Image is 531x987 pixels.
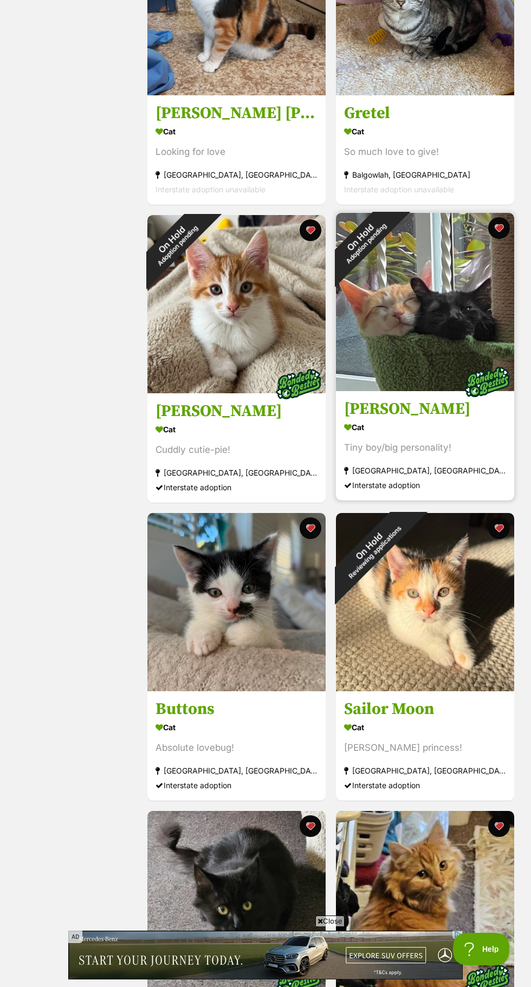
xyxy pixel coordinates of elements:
[336,213,514,391] img: Zora
[315,915,345,926] span: Close
[344,699,506,719] h3: Sailor Moon
[336,691,514,801] a: Sailor Moon Cat [PERSON_NAME] princess! [GEOGRAPHIC_DATA], [GEOGRAPHIC_DATA] Interstate adoption ...
[156,167,318,182] div: [GEOGRAPHIC_DATA], [GEOGRAPHIC_DATA]
[156,103,318,124] h3: [PERSON_NAME] [PERSON_NAME]
[156,401,318,421] h3: [PERSON_NAME]
[344,763,506,778] div: [GEOGRAPHIC_DATA], [GEOGRAPHIC_DATA]
[488,517,509,539] button: favourite
[453,933,509,965] iframe: Help Scout Beacon - Open
[147,691,326,801] a: Buttons Cat Absolute lovebug! [GEOGRAPHIC_DATA], [GEOGRAPHIC_DATA] Interstate adoption favourite
[156,185,265,194] span: Interstate adoption unavailable
[344,778,506,793] div: Interstate adoption
[344,185,454,194] span: Interstate adoption unavailable
[344,145,506,159] div: So much love to give!
[336,682,514,693] a: On HoldReviewing applications
[459,355,514,409] img: bonded besties
[127,194,222,289] div: On Hold
[147,384,326,395] a: On HoldAdoption pending
[156,421,318,437] div: Cat
[488,217,509,239] button: favourite
[156,480,318,495] div: Interstate adoption
[300,219,321,241] button: favourite
[312,489,431,608] div: On Hold
[156,778,318,793] div: Interstate adoption
[156,699,318,719] h3: Buttons
[488,815,509,837] button: favourite
[336,513,514,691] img: Sailor Moon
[147,215,326,393] img: Rito
[344,440,506,455] div: Tiny boy/big personality!
[156,443,318,457] div: Cuddly cutie-pie!
[344,463,506,478] div: [GEOGRAPHIC_DATA], [GEOGRAPHIC_DATA]
[344,167,506,182] div: Balgowlah, [GEOGRAPHIC_DATA]
[156,124,318,139] div: Cat
[315,192,410,287] div: On Hold
[347,524,403,580] span: Reviewing applications
[345,222,388,265] span: Adoption pending
[344,419,506,435] div: Cat
[344,124,506,139] div: Cat
[156,763,318,778] div: [GEOGRAPHIC_DATA], [GEOGRAPHIC_DATA]
[344,719,506,735] div: Cat
[336,95,514,205] a: Gretel Cat So much love to give! Balgowlah, [GEOGRAPHIC_DATA] Interstate adoption unavailable fav...
[344,399,506,419] h3: [PERSON_NAME]
[300,815,321,837] button: favourite
[336,382,514,393] a: On HoldAdoption pending
[147,393,326,503] a: [PERSON_NAME] Cat Cuddly cutie-pie! [GEOGRAPHIC_DATA], [GEOGRAPHIC_DATA] Interstate adoption favo...
[156,719,318,735] div: Cat
[336,391,514,501] a: [PERSON_NAME] Cat Tiny boy/big personality! [GEOGRAPHIC_DATA], [GEOGRAPHIC_DATA] Interstate adopt...
[68,931,82,943] span: AD
[344,478,506,492] div: Interstate adoption
[271,357,326,411] img: bonded besties
[344,741,506,755] div: [PERSON_NAME] princess!
[156,145,318,159] div: Looking for love
[156,465,318,480] div: [GEOGRAPHIC_DATA], [GEOGRAPHIC_DATA]
[156,224,199,267] span: Adoption pending
[156,741,318,755] div: Absolute lovebug!
[147,513,326,691] img: Buttons
[300,517,321,539] button: favourite
[344,103,506,124] h3: Gretel
[147,95,326,205] a: [PERSON_NAME] [PERSON_NAME] Cat Looking for love [GEOGRAPHIC_DATA], [GEOGRAPHIC_DATA] Interstate ...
